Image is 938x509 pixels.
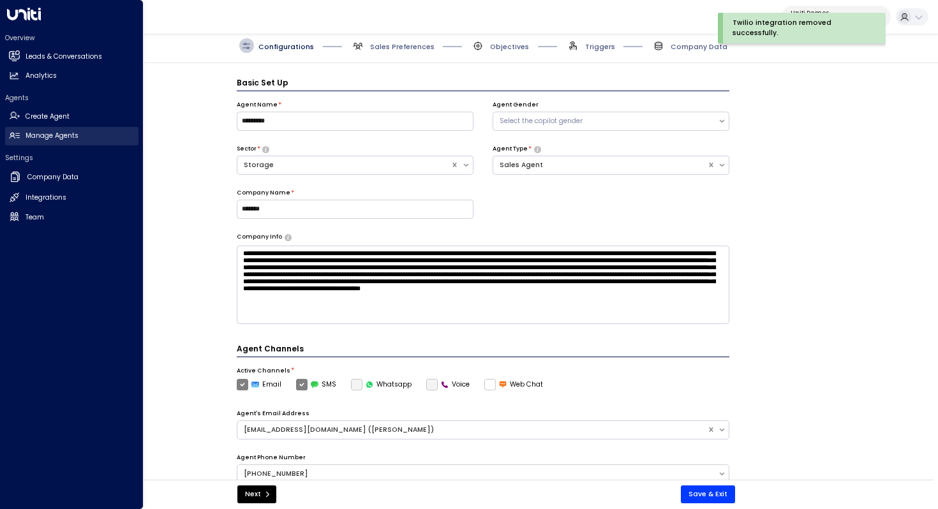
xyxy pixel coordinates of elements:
[26,71,57,81] h2: Analytics
[585,42,615,52] span: Triggers
[296,379,337,390] label: SMS
[484,379,544,390] label: Web Chat
[500,116,711,126] div: Select the copilot gender
[5,107,138,126] a: Create Agent
[5,127,138,145] a: Manage Agents
[26,131,78,141] h2: Manage Agents
[237,343,730,357] h4: Agent Channels
[681,485,735,503] button: Save & Exit
[237,379,282,390] label: Email
[26,52,102,62] h2: Leads & Conversations
[237,101,278,110] label: Agent Name
[370,42,435,52] span: Sales Preferences
[426,379,470,390] div: To activate this channel, please go to the Integrations page
[26,193,66,203] h2: Integrations
[5,47,138,66] a: Leads & Conversations
[237,485,276,503] button: Next
[426,379,470,390] label: Voice
[26,112,70,122] h2: Create Agent
[27,172,78,182] h2: Company Data
[237,367,290,376] label: Active Channels
[237,77,730,91] h3: Basic Set Up
[733,18,867,38] div: Twilio integration removed successfully.
[258,42,314,52] span: Configurations
[237,189,290,198] label: Company Name
[351,379,412,390] label: Whatsapp
[244,160,445,170] div: Storage
[5,33,138,43] h2: Overview
[791,9,868,17] p: Uniti Demos
[500,160,701,170] div: Sales Agent
[237,409,309,418] label: Agent's Email Address
[671,42,727,52] span: Company Data
[351,379,412,390] div: To activate this channel, please go to the Integrations page
[5,208,138,226] a: Team
[26,212,44,223] h2: Team
[237,454,306,462] label: Agent Phone Number
[244,425,701,435] div: [EMAIL_ADDRESS][DOMAIN_NAME] ([PERSON_NAME])
[5,189,138,207] a: Integrations
[5,67,138,85] a: Analytics
[5,153,138,163] h2: Settings
[490,42,529,52] span: Objectives
[5,167,138,188] a: Company Data
[493,101,539,110] label: Agent Gender
[5,93,138,103] h2: Agents
[237,233,282,242] label: Company Info
[493,145,528,154] label: Agent Type
[262,146,269,152] button: Select whether your copilot will handle inquiries directly from leads or from brokers representin...
[285,234,292,240] button: Provide a brief overview of your company, including your industry, products or services, and any ...
[244,469,711,479] div: [PHONE_NUMBER]
[237,145,257,154] label: Sector
[534,146,541,152] button: Select whether your copilot will handle inquiries directly from leads or from brokers representin...
[781,6,891,28] button: Uniti Demos4c025b01-9fa0-46ff-ab3a-a620b886896e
